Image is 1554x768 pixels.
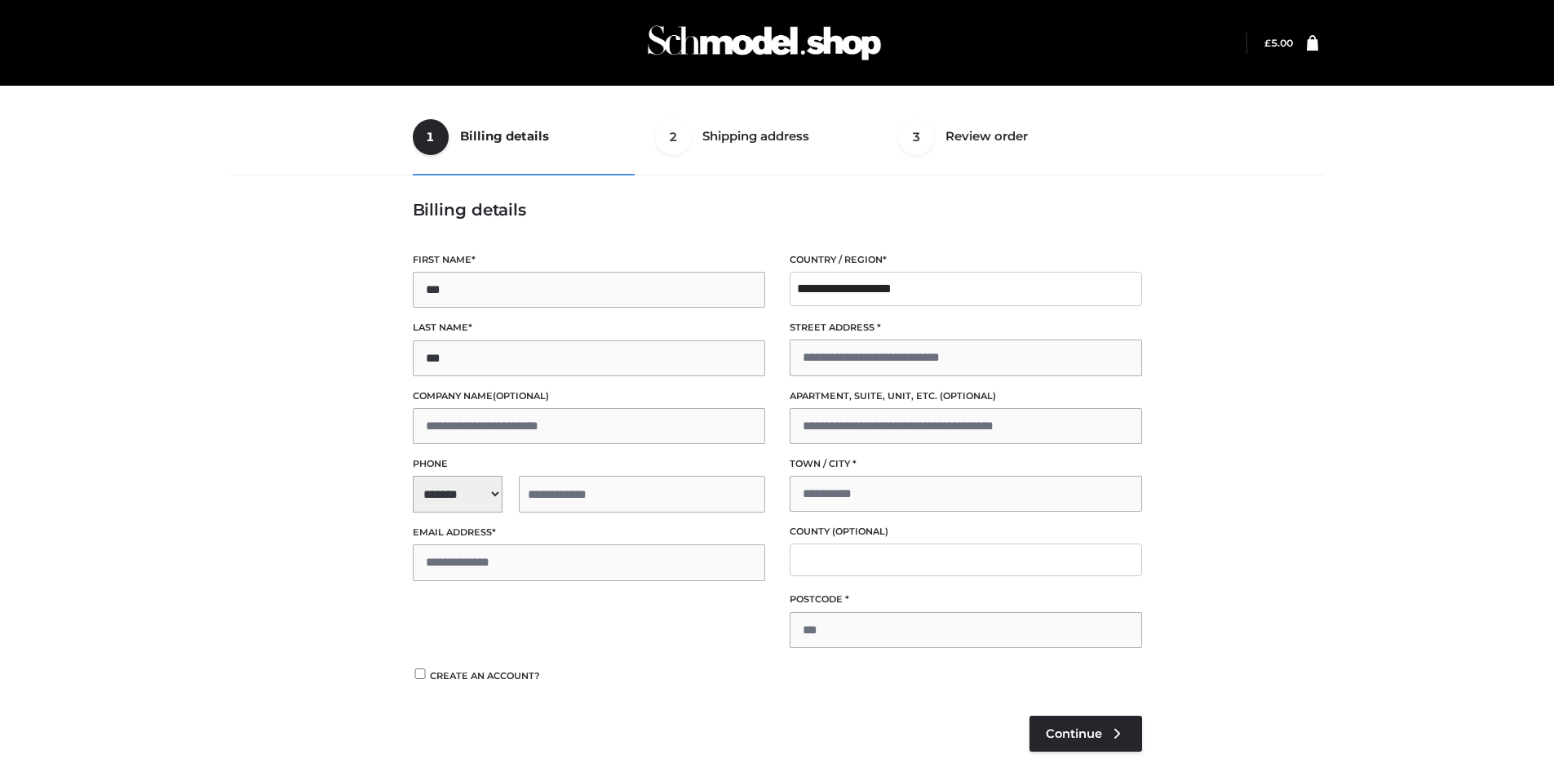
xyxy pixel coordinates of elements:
[413,320,765,335] label: Last name
[413,388,765,404] label: Company name
[493,390,549,402] span: (optional)
[790,252,1142,268] label: Country / Region
[413,200,1142,220] h3: Billing details
[790,320,1142,335] label: Street address
[430,670,540,681] span: Create an account?
[642,11,887,75] img: Schmodel Admin 964
[413,456,765,472] label: Phone
[413,252,765,268] label: First name
[413,525,765,540] label: Email address
[1264,37,1271,49] span: £
[790,592,1142,607] label: Postcode
[940,390,996,402] span: (optional)
[790,524,1142,539] label: County
[413,668,427,679] input: Create an account?
[832,526,888,537] span: (optional)
[1264,37,1293,49] a: £5.00
[790,388,1142,404] label: Apartment, suite, unit, etc.
[790,456,1142,472] label: Town / City
[1029,716,1142,752] a: Continue
[1264,37,1293,49] bdi: 5.00
[1046,726,1102,741] span: Continue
